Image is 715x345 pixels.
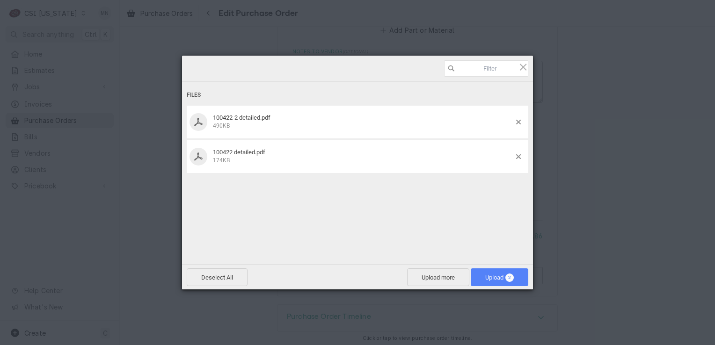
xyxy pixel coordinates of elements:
[210,114,516,129] div: 100422-2 detailed.pdf
[213,122,230,129] span: 490KB
[187,268,248,286] span: Deselect All
[213,157,230,164] span: 174KB
[485,274,514,281] span: Upload
[518,62,528,72] span: Click here or hit ESC to close picker
[471,268,528,286] span: Upload2
[407,268,469,286] span: Upload more
[210,149,516,164] div: 100422 detailed.pdf
[444,60,528,77] input: Filter
[187,86,528,104] div: Files
[213,149,265,156] span: 100422 detailed.pdf
[213,114,270,121] span: 100422-2 detailed.pdf
[505,273,514,282] span: 2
